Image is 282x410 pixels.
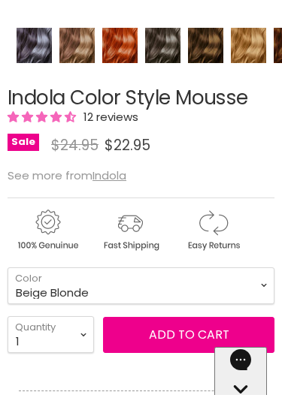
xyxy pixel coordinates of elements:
[101,26,139,65] button: Indola Color Style Mousse
[8,134,39,151] span: Sale
[58,26,96,65] button: Indola Color Style Mousse
[229,26,268,65] button: Indola Color Style Mousse
[145,28,180,63] img: Indola Color Style Mousse
[92,167,126,183] a: Indola
[8,167,126,183] span: See more from
[8,109,79,125] span: 4.33 stars
[103,317,274,353] button: Add to cart
[173,207,253,253] img: returns.gif
[186,26,225,65] button: Indola Color Style Mousse
[90,207,170,253] img: shipping.gif
[79,109,138,125] span: 12 reviews
[8,87,274,109] h1: Indola Color Style Mousse
[105,135,150,155] span: $22.95
[214,347,267,395] iframe: Gorgias live chat messenger
[8,207,87,253] img: genuine.gif
[102,28,138,63] img: Indola Color Style Mousse
[8,316,94,353] select: Quantity
[15,26,53,65] button: Indola Color Style Mousse
[59,28,95,63] img: Indola Color Style Mousse
[17,28,52,63] img: Indola Color Style Mousse
[144,26,182,65] button: Indola Color Style Mousse
[231,28,266,63] img: Indola Color Style Mousse
[51,135,99,155] span: $24.95
[188,28,223,63] img: Indola Color Style Mousse
[5,22,282,66] div: Product thumbnails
